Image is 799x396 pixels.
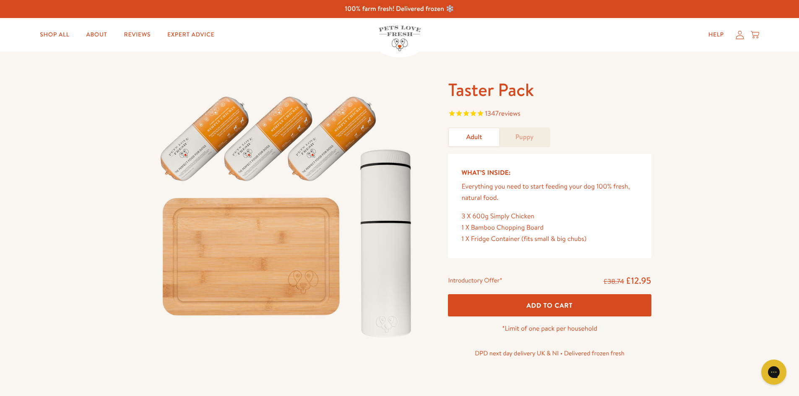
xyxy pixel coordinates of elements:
[448,275,502,287] div: Introductory Offer*
[117,26,157,43] a: Reviews
[527,301,573,310] span: Add To Cart
[161,26,221,43] a: Expert Advice
[33,26,76,43] a: Shop All
[148,78,428,347] img: Taster Pack - Adult
[461,233,638,245] div: 1 X Fridge Container (fits small & big chubs)
[379,26,421,51] img: Pets Love Fresh
[757,357,791,388] iframe: Gorgias live chat messenger
[449,128,499,146] a: Adult
[461,181,638,204] p: Everything you need to start feeding your dog 100% fresh, natural food.
[604,277,624,286] s: £38.74
[448,348,651,359] p: DPD next day delivery UK & NI • Delivered frozen fresh
[461,167,638,178] h5: What’s Inside:
[626,274,651,287] span: £12.95
[79,26,114,43] a: About
[499,109,521,118] span: reviews
[448,294,651,316] button: Add To Cart
[485,109,520,118] span: 1347 reviews
[448,108,651,121] span: Rated 4.8 out of 5 stars 1347 reviews
[461,211,638,222] div: 3 X 600g Simply Chicken
[702,26,731,43] a: Help
[499,128,549,146] a: Puppy
[448,323,651,334] p: *Limit of one pack per household
[461,223,544,232] span: 1 X Bamboo Chopping Board
[448,78,651,101] h1: Taster Pack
